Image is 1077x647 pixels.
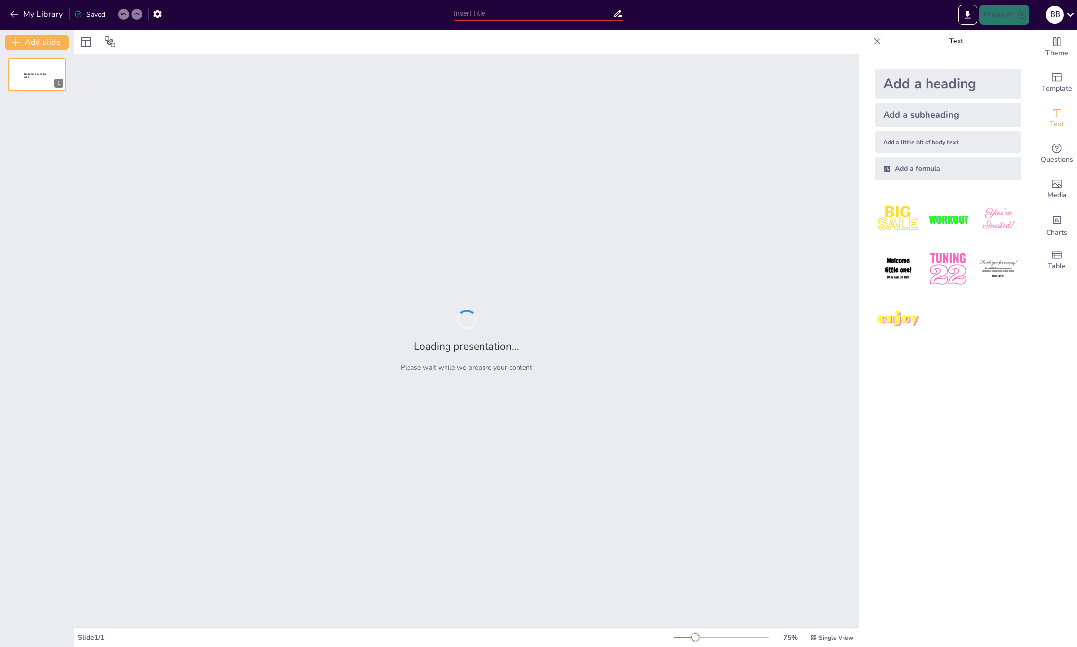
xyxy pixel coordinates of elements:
div: Add a formula [875,157,1021,180]
span: Theme [1045,48,1068,59]
div: 75 % [779,633,802,642]
div: B B [1046,6,1064,24]
div: 1 [8,58,66,91]
div: 1 [54,79,63,88]
p: Please wait while we prepare your content [401,363,532,372]
div: Saved [74,10,105,19]
img: 1.jpeg [875,196,921,242]
input: Insert title [454,6,613,21]
button: My Library [7,6,67,22]
h2: Loading presentation... [414,339,519,353]
div: Slide 1 / 1 [78,633,674,642]
div: Add ready made slides [1037,65,1077,101]
button: B B [1046,5,1064,25]
div: Get real-time input from your audience [1037,136,1077,172]
div: Add images, graphics, shapes or video [1037,172,1077,207]
button: Present [979,5,1029,25]
span: Single View [819,634,853,642]
div: Add a table [1037,243,1077,278]
img: 4.jpeg [875,246,921,292]
span: Sendsteps presentation editor [24,73,46,78]
span: Table [1048,261,1066,272]
button: Export to PowerPoint [958,5,977,25]
button: Add slide [5,35,69,50]
span: Text [1050,119,1064,130]
div: Layout [78,34,94,50]
div: Add charts and graphs [1037,207,1077,243]
div: Add a little bit of body text [875,131,1021,153]
span: Charts [1046,227,1067,238]
div: Add a subheading [875,103,1021,127]
img: 5.jpeg [925,246,971,292]
div: Add text boxes [1037,101,1077,136]
span: Questions [1041,154,1073,165]
span: Media [1047,190,1067,201]
p: Text [885,30,1027,53]
div: Change the overall theme [1037,30,1077,65]
img: 7.jpeg [875,296,921,342]
img: 6.jpeg [975,246,1021,292]
span: Template [1042,83,1072,94]
span: Position [104,36,116,48]
img: 3.jpeg [975,196,1021,242]
img: 2.jpeg [925,196,971,242]
div: Add a heading [875,69,1021,99]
